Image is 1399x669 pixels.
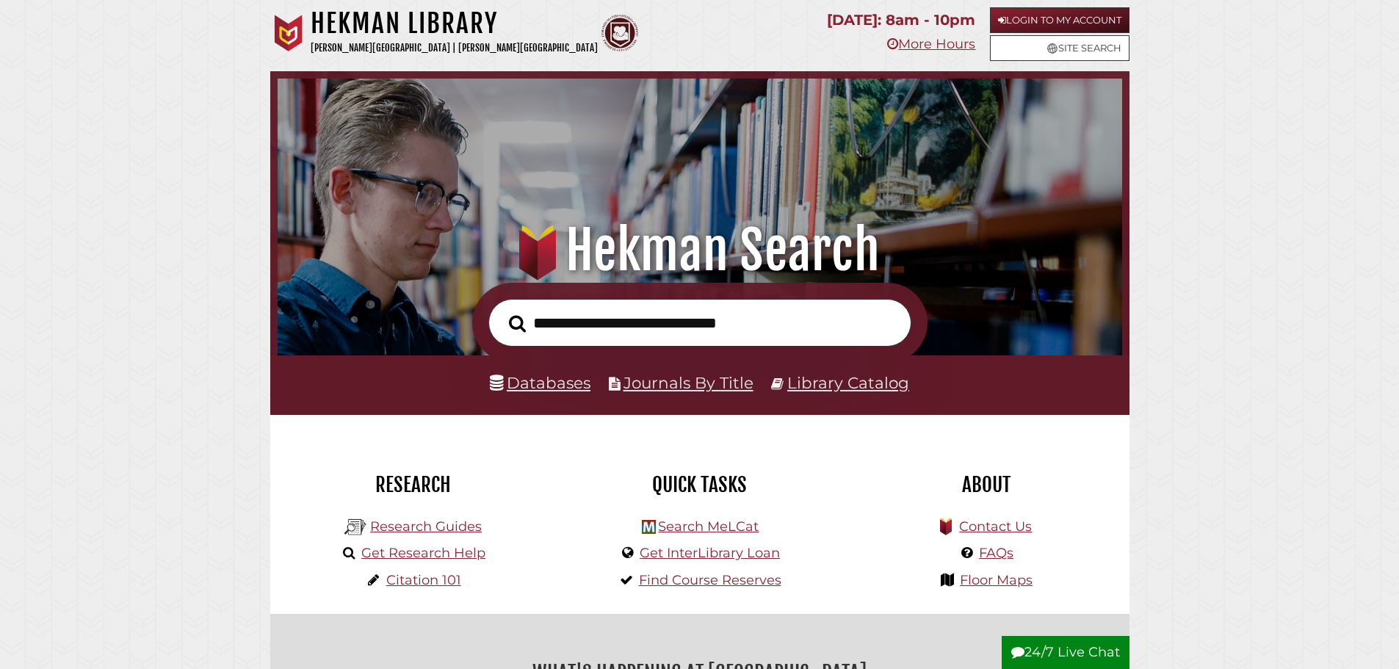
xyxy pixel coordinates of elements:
i: Search [509,314,526,333]
a: Databases [490,373,590,392]
a: Get Research Help [361,545,485,561]
img: Hekman Library Logo [344,516,366,538]
a: More Hours [887,36,975,52]
a: Site Search [990,35,1129,61]
a: Research Guides [370,518,482,535]
p: [DATE]: 8am - 10pm [827,7,975,33]
a: Search MeLCat [658,518,759,535]
h2: About [854,472,1118,497]
button: Search [502,311,533,337]
a: Get InterLibrary Loan [640,545,780,561]
a: Floor Maps [960,572,1033,588]
a: FAQs [979,545,1013,561]
a: Citation 101 [386,572,461,588]
img: Calvin Theological Seminary [601,15,638,51]
a: Login to My Account [990,7,1129,33]
h2: Quick Tasks [568,472,832,497]
a: Contact Us [959,518,1032,535]
a: Library Catalog [787,373,909,392]
h1: Hekman Library [311,7,598,40]
p: [PERSON_NAME][GEOGRAPHIC_DATA] | [PERSON_NAME][GEOGRAPHIC_DATA] [311,40,598,57]
h2: Research [281,472,546,497]
a: Find Course Reserves [639,572,781,588]
a: Journals By Title [623,373,753,392]
img: Hekman Library Logo [642,520,656,534]
h1: Hekman Search [298,218,1101,283]
img: Calvin University [270,15,307,51]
